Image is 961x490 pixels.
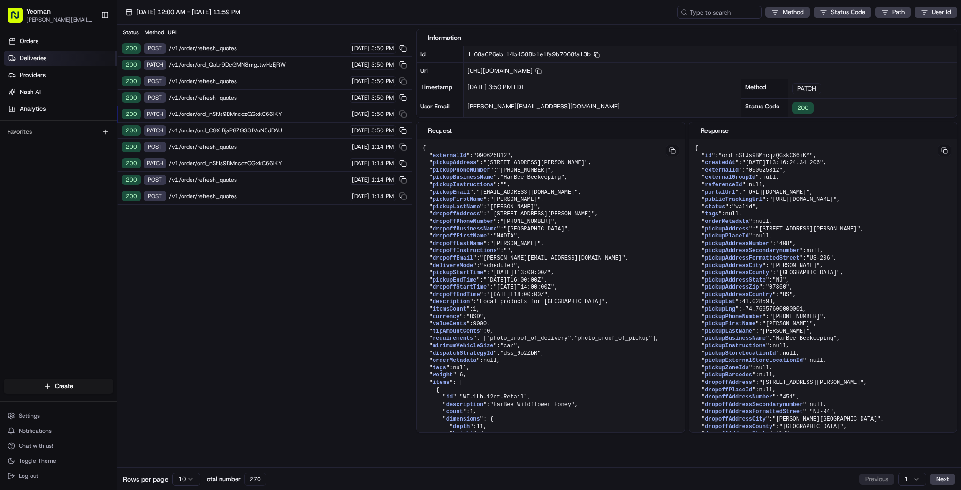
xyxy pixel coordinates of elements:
[169,77,347,85] span: /v1/order/refresh_quotes
[169,192,347,200] span: /v1/order/refresh_quotes
[9,137,17,145] div: 📗
[677,6,762,19] input: Type to search
[759,328,809,335] span: "[PERSON_NAME]"
[705,153,711,159] span: id
[759,379,863,386] span: "[STREET_ADDRESS][PERSON_NAME]"
[371,192,394,200] span: 1:14 PM
[352,110,369,118] span: [DATE]
[806,255,833,261] span: "US-206"
[705,394,772,400] span: dropoffAddressNumber
[4,424,113,437] button: Notifications
[464,79,740,99] div: [DATE] 3:50 PM EDT
[776,430,789,437] span: "NJ"
[417,79,464,99] div: Timestamp
[433,321,466,327] span: valueCents
[783,8,804,16] span: Method
[765,7,810,18] button: Method
[352,127,369,134] span: [DATE]
[4,454,113,467] button: Toggle Theme
[169,45,347,52] span: /v1/order/refresh_quotes
[755,218,769,225] span: null
[490,401,574,408] span: "HarBee Wildflower Honey"
[433,343,494,349] span: minimumVehicleSize
[705,430,769,437] span: dropoffAddressState
[122,76,141,86] div: 200
[574,335,652,342] span: "photo_proof_of_pickup"
[769,262,820,269] span: "[PERSON_NAME]"
[417,139,684,480] pre: { " ": , " ": , " ": , " ": , " ": , " ": , " ": , " ": , " ": , " ": , " ": , " ": , " ": , " ":...
[490,196,541,203] span: "[PERSON_NAME]"
[433,153,466,159] span: externalId
[4,409,113,422] button: Settings
[705,343,766,349] span: pickupInstructions
[466,314,483,320] span: "USD"
[503,247,510,254] span: ""
[19,427,52,435] span: Notifications
[503,226,568,232] span: "[GEOGRAPHIC_DATA]"
[792,83,821,94] div: PATCH
[122,142,141,152] div: 200
[705,416,766,422] span: dropoffAddressCity
[144,125,166,136] div: PATCH
[705,328,752,335] span: pickupLastName
[4,101,117,116] a: Analytics
[772,343,786,349] span: null
[759,372,772,378] span: null
[433,372,453,378] span: weight
[26,16,93,23] button: [PERSON_NAME][EMAIL_ADDRESS][DOMAIN_NAME]
[500,174,564,181] span: "HarBee Beekeeping"
[483,160,588,166] span: "[STREET_ADDRESS][PERSON_NAME]"
[433,277,477,283] span: pickupEndTime
[772,416,880,422] span: "[PERSON_NAME][GEOGRAPHIC_DATA]"
[480,262,517,269] span: "scheduled"
[930,474,955,485] button: Next
[19,457,56,465] span: Toggle Theme
[169,160,347,167] span: /v1/order/ord_nSfJs9BMncqzQGxkC66iKY
[66,159,114,166] a: Powered byPylon
[122,158,141,168] div: 200
[6,132,76,149] a: 📗Knowledge Base
[352,143,369,151] span: [DATE]
[352,45,369,52] span: [DATE]
[144,76,166,86] div: POST
[169,110,347,118] span: /v1/order/ord_nSfJs9BMncqzQGxkC66iKY
[20,105,46,113] span: Analytics
[810,408,833,415] span: "NJ-94"
[433,211,480,217] span: dropoffAddress
[772,277,786,283] span: "NJ"
[769,196,837,203] span: "[URL][DOMAIN_NAME]"
[428,126,673,135] div: Request
[490,269,551,276] span: "[DATE]T13:00:00Z"
[705,204,725,210] span: status
[776,269,840,276] span: "[GEOGRAPHIC_DATA]"
[433,357,477,364] span: orderMetadata
[433,167,490,174] span: pickupPhoneNumber
[144,158,166,168] div: PATCH
[500,350,541,357] span: "dss_9o2ZbR"
[742,306,803,313] span: -74.76957600000001
[705,314,762,320] span: pickupPhoneNumber
[746,167,783,174] span: "090625812"
[433,306,466,313] span: itemsCount
[417,99,464,118] div: User Email
[428,33,946,42] div: Information
[705,240,769,247] span: pickupAddressNumber
[433,226,497,232] span: dropoffBusinessName
[759,387,772,393] span: null
[26,7,51,16] span: Yeoman
[792,102,814,114] div: 200
[705,211,718,217] span: tags
[460,372,463,378] span: 6
[460,394,527,400] span: "WF-1Lb-12ct-Retail"
[433,284,487,291] span: dropoffStartTime
[705,218,749,225] span: orderMetadata
[473,306,476,313] span: 1
[446,401,483,408] span: description
[705,357,803,364] span: pickupExternalStoreLocationId
[763,321,813,327] span: "[PERSON_NAME]"
[875,7,911,18] button: Path
[122,92,141,103] div: 200
[4,68,117,83] a: Providers
[732,204,755,210] span: "valid"
[371,61,394,69] span: 3:50 PM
